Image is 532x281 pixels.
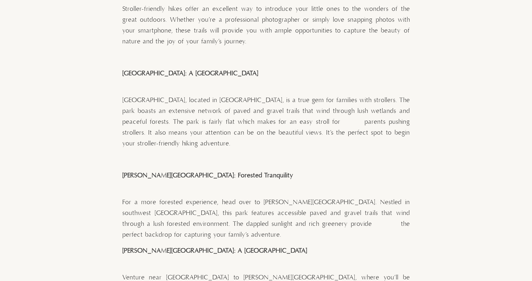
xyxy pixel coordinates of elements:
p: For a more forested experience, head over to [PERSON_NAME][GEOGRAPHIC_DATA]. Nestled in southwest... [122,197,410,240]
p: [GEOGRAPHIC_DATA], located in [GEOGRAPHIC_DATA], is a true gem for families with strollers. The p... [122,95,410,149]
strong: [PERSON_NAME][GEOGRAPHIC_DATA]: Forested Tranquility [122,172,293,180]
strong: [GEOGRAPHIC_DATA]: A [GEOGRAPHIC_DATA] [122,70,258,78]
p: Stroller-friendly hikes offer an excellent way to introduce your little ones to the wonders of th... [122,4,410,47]
strong: [PERSON_NAME][GEOGRAPHIC_DATA]: A [GEOGRAPHIC_DATA] [122,247,307,255]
